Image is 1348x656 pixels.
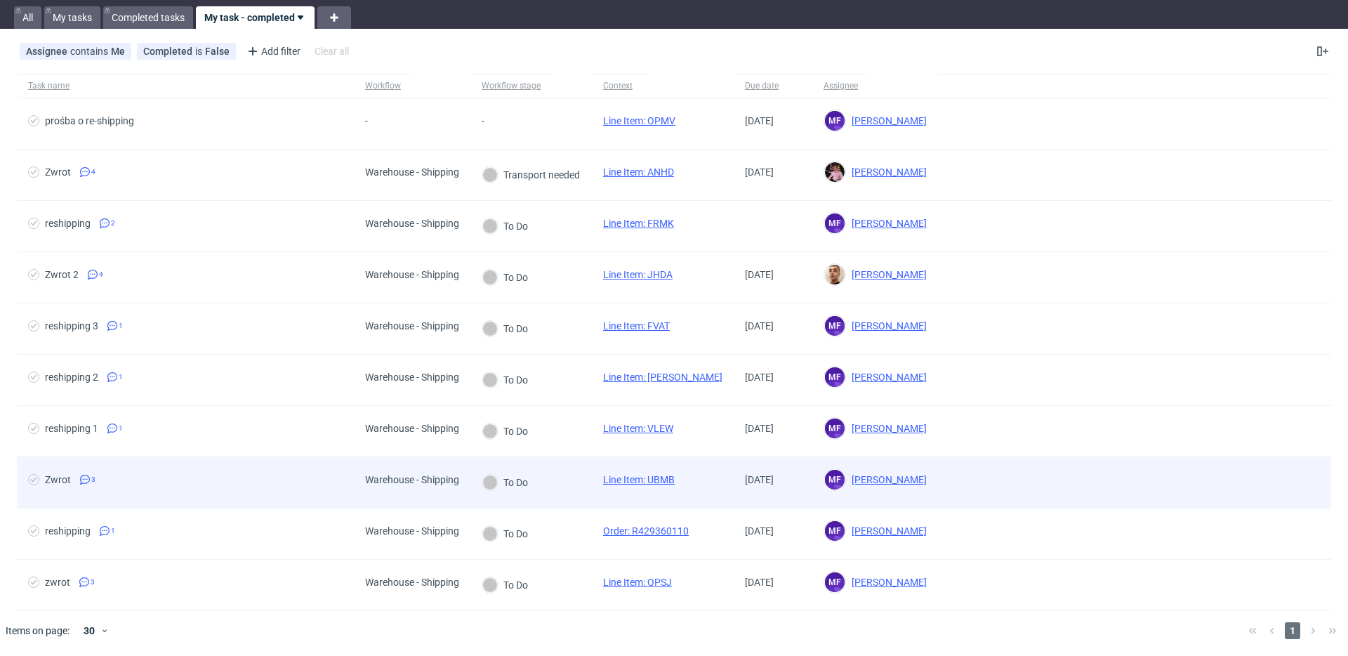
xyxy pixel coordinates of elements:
figcaption: MF [825,572,845,592]
a: Completed tasks [103,6,193,29]
span: [DATE] [745,320,774,332]
figcaption: MF [825,111,845,131]
div: Warehouse - Shipping [365,166,459,178]
div: To Do [482,577,528,593]
a: My task - completed [196,6,315,29]
span: [DATE] [745,115,774,126]
a: My tasks [44,6,100,29]
span: [DATE] [745,423,774,434]
span: [DATE] [745,474,774,485]
span: 2 [111,218,115,229]
a: Order: R429360110 [603,525,689,537]
span: [PERSON_NAME] [846,474,927,485]
span: [PERSON_NAME] [846,372,927,383]
a: Line Item: [PERSON_NAME] [603,372,722,383]
div: Transport needed [482,167,580,183]
a: Line Item: UBMB [603,474,675,485]
span: Items on page: [6,624,70,638]
div: reshipping 2 [45,372,98,383]
div: zwrot [45,577,70,588]
span: 3 [91,577,95,588]
span: [PERSON_NAME] [846,423,927,434]
div: - [365,115,399,126]
div: Zwrot [45,166,71,178]
div: Workflow [365,80,401,91]
a: All [14,6,41,29]
span: 1 [1285,622,1300,639]
span: [PERSON_NAME] [846,115,927,126]
span: 1 [111,525,115,537]
a: Line Item: JHDA [603,269,673,280]
div: To Do [482,270,528,285]
span: Due date [745,80,801,92]
img: Aleks Ziemkowski [825,162,845,182]
div: Zwrot [45,474,71,485]
span: 4 [99,269,103,280]
div: To Do [482,372,528,388]
span: [PERSON_NAME] [846,320,927,332]
div: Warehouse - Shipping [365,577,459,588]
a: Line Item: FVAT [603,320,670,332]
div: Workflow stage [482,80,541,91]
div: Warehouse - Shipping [365,474,459,485]
span: [DATE] [745,372,774,383]
span: 1 [119,423,123,434]
div: Warehouse - Shipping [365,218,459,229]
a: Line Item: QPSJ [603,577,672,588]
div: Warehouse - Shipping [365,525,459,537]
div: Warehouse - Shipping [365,423,459,434]
span: 1 [119,320,123,332]
div: reshipping [45,525,91,537]
span: [DATE] [745,525,774,537]
span: 4 [91,166,95,178]
span: [PERSON_NAME] [846,166,927,178]
div: False [205,46,230,57]
span: 3 [91,474,95,485]
figcaption: MF [825,214,845,233]
div: Warehouse - Shipping [365,372,459,383]
div: To Do [482,475,528,490]
div: Me [111,46,125,57]
div: Warehouse - Shipping [365,320,459,332]
span: [PERSON_NAME] [846,218,927,229]
div: prośba o re-shipping [45,115,134,126]
figcaption: MF [825,470,845,490]
div: Zwrot 2 [45,269,79,280]
a: Line Item: FRMK [603,218,674,229]
div: To Do [482,321,528,336]
span: [DATE] [745,577,774,588]
figcaption: MF [825,521,845,541]
div: Assignee [824,80,858,91]
span: [PERSON_NAME] [846,269,927,280]
div: To Do [482,526,528,542]
a: Line Item: VLEW [603,423,673,434]
div: reshipping 3 [45,320,98,332]
div: - [482,115,515,126]
span: contains [70,46,111,57]
img: Bartłomiej Leśniczuk [825,265,845,284]
figcaption: MF [825,316,845,336]
span: Assignee [26,46,70,57]
span: [PERSON_NAME] [846,525,927,537]
figcaption: MF [825,419,845,438]
span: is [195,46,205,57]
div: Context [603,80,637,91]
span: [DATE] [745,269,774,280]
span: Completed [143,46,195,57]
div: Clear all [312,41,352,61]
span: 1 [119,372,123,383]
div: 30 [75,621,100,641]
div: reshipping [45,218,91,229]
span: Task name [28,80,343,92]
a: Line Item: ANHD [603,166,674,178]
div: reshipping 1 [45,423,98,434]
figcaption: MF [825,367,845,387]
span: [DATE] [745,166,774,178]
div: To Do [482,424,528,439]
div: Warehouse - Shipping [365,269,459,280]
div: To Do [482,218,528,234]
div: Add filter [242,40,303,63]
a: Line Item: OPMV [603,115,675,126]
span: [PERSON_NAME] [846,577,927,588]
